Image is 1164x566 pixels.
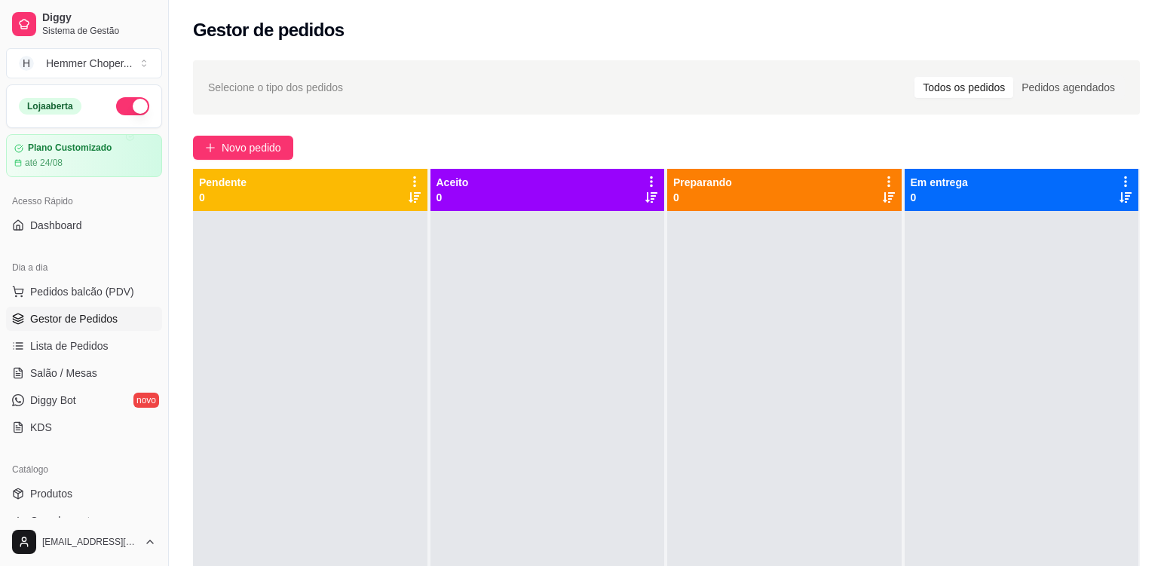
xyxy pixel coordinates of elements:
span: Sistema de Gestão [42,25,156,37]
span: Novo pedido [222,139,281,156]
div: Loja aberta [19,98,81,115]
a: DiggySistema de Gestão [6,6,162,42]
a: Plano Customizadoaté 24/08 [6,134,162,177]
span: Dashboard [30,218,82,233]
p: Em entrega [911,175,968,190]
a: Salão / Mesas [6,361,162,385]
a: Dashboard [6,213,162,237]
div: Hemmer Choper ... [46,56,132,71]
button: Alterar Status [116,97,149,115]
p: Preparando [673,175,732,190]
button: Select a team [6,48,162,78]
div: Catálogo [6,457,162,482]
span: Produtos [30,486,72,501]
button: Pedidos balcão (PDV) [6,280,162,304]
p: 0 [911,190,968,205]
a: Complementos [6,509,162,533]
span: Gestor de Pedidos [30,311,118,326]
span: plus [205,142,216,153]
span: KDS [30,420,52,435]
a: Diggy Botnovo [6,388,162,412]
span: Salão / Mesas [30,366,97,381]
span: Lista de Pedidos [30,338,109,353]
div: Dia a dia [6,255,162,280]
a: KDS [6,415,162,439]
button: Novo pedido [193,136,293,160]
p: Pendente [199,175,247,190]
span: Selecione o tipo dos pedidos [208,79,343,96]
article: Plano Customizado [28,142,112,154]
span: Diggy [42,11,156,25]
a: Gestor de Pedidos [6,307,162,331]
div: Acesso Rápido [6,189,162,213]
p: 0 [436,190,469,205]
span: Pedidos balcão (PDV) [30,284,134,299]
span: Diggy Bot [30,393,76,408]
h2: Gestor de pedidos [193,18,345,42]
a: Produtos [6,482,162,506]
span: [EMAIL_ADDRESS][DOMAIN_NAME] [42,536,138,548]
article: até 24/08 [25,157,63,169]
p: 0 [673,190,732,205]
p: 0 [199,190,247,205]
a: Lista de Pedidos [6,334,162,358]
p: Aceito [436,175,469,190]
span: Complementos [30,513,101,528]
div: Pedidos agendados [1013,77,1123,98]
div: Todos os pedidos [914,77,1013,98]
button: [EMAIL_ADDRESS][DOMAIN_NAME] [6,524,162,560]
span: H [19,56,34,71]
